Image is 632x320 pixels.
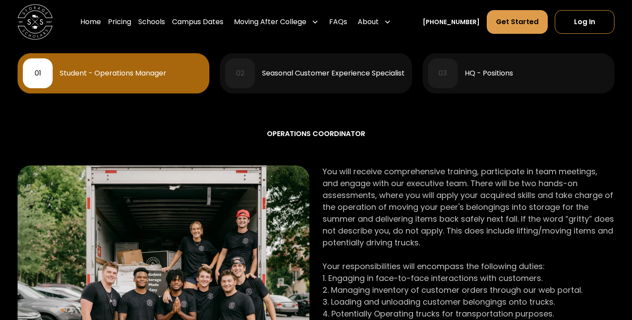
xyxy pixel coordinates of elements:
div: 03 [438,70,447,77]
a: Campus Dates [172,10,223,34]
a: Pricing [108,10,131,34]
div: Seasonal Customer Experience Specialist [262,70,405,77]
a: Schools [138,10,165,34]
div: Moving After College [234,17,306,27]
a: Home [80,10,101,34]
div: Operations Coordinator [18,129,614,139]
a: Get Started [487,10,548,34]
div: 02 [236,70,244,77]
div: HQ - Positions [465,70,513,77]
div: Student - Operations Manager [60,70,166,77]
a: [PHONE_NUMBER] [423,18,480,27]
div: About [358,17,379,27]
img: Storage Scholars main logo [18,4,53,40]
div: Moving After College [230,10,322,34]
div: About [354,10,395,34]
a: Log In [555,10,614,34]
div: 01 [35,70,41,77]
a: FAQs [329,10,347,34]
a: home [18,4,53,40]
